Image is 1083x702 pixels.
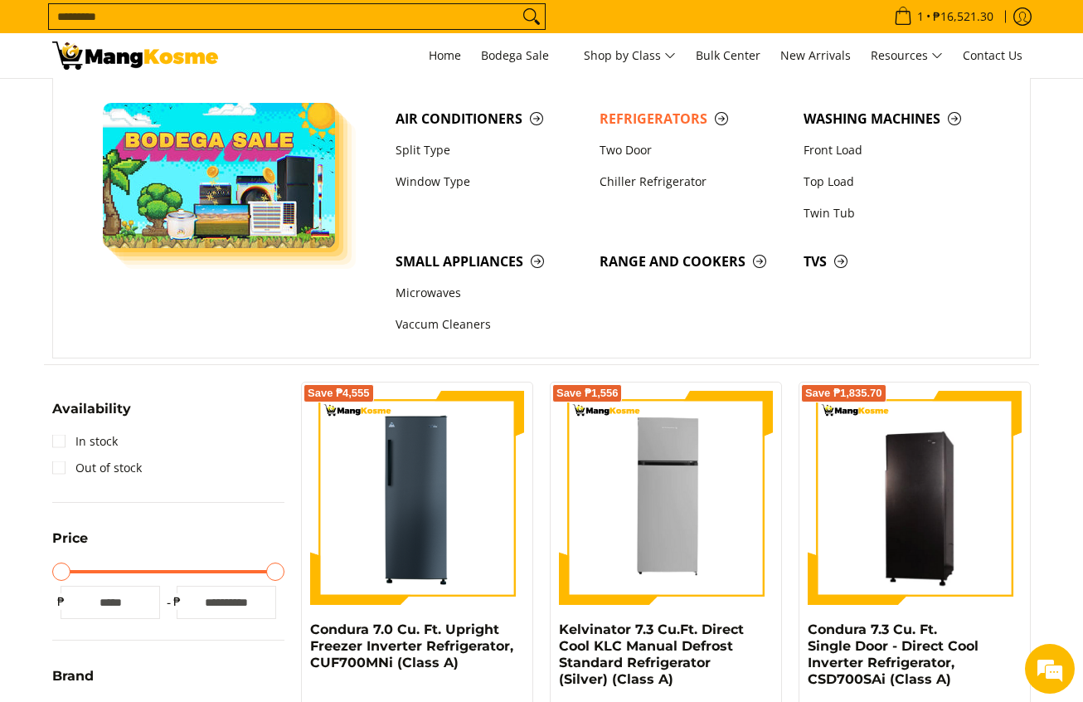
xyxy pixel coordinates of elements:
[591,134,795,166] a: Two Door
[52,670,94,695] summary: Open
[696,47,760,63] span: Bulk Center
[795,103,999,134] a: Washing Machines
[591,246,795,277] a: Range and Cookers
[518,4,545,29] button: Search
[308,388,370,398] span: Save ₱4,555
[687,33,769,78] a: Bulk Center
[103,103,335,248] img: Bodega Sale
[387,310,591,341] a: Vaccum Cleaners
[795,166,999,197] a: Top Load
[795,134,999,166] a: Front Load
[52,41,218,70] img: Bodega Sale Refrigerator l Mang Kosme: Home Appliances Warehouse Sale
[52,455,142,481] a: Out of stock
[387,278,591,310] a: Microwaves
[915,11,926,22] span: 1
[575,33,684,78] a: Shop by Class
[387,246,591,277] a: Small Appliances
[396,109,583,129] span: Air Conditioners
[930,11,996,22] span: ₱16,521.30
[795,246,999,277] a: TVs
[871,46,943,66] span: Resources
[591,166,795,197] a: Chiller Refrigerator
[559,622,744,687] a: Kelvinator 7.3 Cu.Ft. Direct Cool KLC Manual Defrost Standard Refrigerator (Silver) (Class A)
[52,532,88,545] span: Price
[387,166,591,197] a: Window Type
[804,251,991,272] span: TVs
[473,33,572,78] a: Bodega Sale
[387,103,591,134] a: Air Conditioners
[52,670,94,683] span: Brand
[963,47,1022,63] span: Contact Us
[954,33,1031,78] a: Contact Us
[396,251,583,272] span: Small Appliances
[600,251,787,272] span: Range and Cookers
[804,109,991,129] span: Washing Machines
[805,388,882,398] span: Save ₱1,835.70
[235,33,1031,78] nav: Main Menu
[420,33,469,78] a: Home
[600,109,787,129] span: Refrigerators
[584,46,676,66] span: Shop by Class
[310,391,524,605] img: Condura 7.0 Cu. Ft. Upright Freezer Inverter Refrigerator, CUF700MNi (Class A)
[52,532,88,558] summary: Open
[808,393,1022,602] img: Condura 7.3 Cu. Ft. Single Door - Direct Cool Inverter Refrigerator, CSD700SAi (Class A)
[52,402,131,428] summary: Open
[481,46,564,66] span: Bodega Sale
[168,593,185,610] span: ₱
[889,7,998,26] span: •
[780,47,851,63] span: New Arrivals
[559,391,773,605] img: Kelvinator 7.3 Cu.Ft. Direct Cool KLC Manual Defrost Standard Refrigerator (Silver) (Class A)
[310,622,513,670] a: Condura 7.0 Cu. Ft. Upright Freezer Inverter Refrigerator, CUF700MNi (Class A)
[862,33,951,78] a: Resources
[795,197,999,229] a: Twin Tub
[808,622,979,687] a: Condura 7.3 Cu. Ft. Single Door - Direct Cool Inverter Refrigerator, CSD700SAi (Class A)
[429,47,461,63] span: Home
[52,402,131,416] span: Availability
[772,33,859,78] a: New Arrivals
[591,103,795,134] a: Refrigerators
[52,428,118,455] a: In stock
[52,593,69,610] span: ₱
[556,388,619,398] span: Save ₱1,556
[387,134,591,166] a: Split Type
